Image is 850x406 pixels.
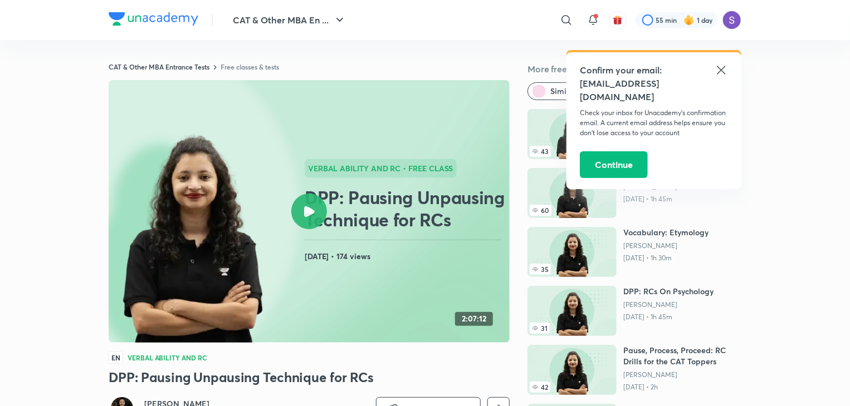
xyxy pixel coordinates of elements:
h5: Confirm your email: [580,63,728,77]
img: streak [683,14,695,26]
button: CAT & Other MBA En ... [226,9,353,31]
img: avatar [613,15,623,25]
img: Sapara Premji [722,11,741,29]
a: Free classes & tests [221,62,279,71]
span: 60 [530,205,551,216]
span: 42 [530,382,550,393]
h2: DPP: Pausing Unpausing Technique for RCs [305,186,505,231]
span: 31 [530,323,550,334]
span: EN [109,351,123,364]
a: Company Logo [109,12,198,28]
h6: DPP: RCs On Psychology [623,286,714,297]
span: 43 [530,146,551,157]
h3: DPP: Pausing Unpausing Technique for RCs [109,368,510,386]
p: [DATE] • 1h 30m [623,254,709,263]
p: [DATE] • 1h 45m [623,195,707,204]
button: Similar classes [527,82,614,100]
h5: More free classes [527,62,741,76]
h4: 2:07:12 [462,314,486,324]
h6: Pause, Process, Proceed: RC Drills for the CAT Toppers [623,345,741,367]
a: CAT & Other MBA Entrance Tests [109,62,209,71]
button: avatar [609,11,627,29]
p: [DATE] • 2h [623,383,741,392]
h5: [EMAIL_ADDRESS][DOMAIN_NAME] [580,77,728,103]
p: Check your inbox for Unacademy’s confirmation email. A current email address helps ensure you don... [580,108,728,138]
a: [PERSON_NAME] [623,241,709,250]
p: [DATE] • 1h 45m [623,313,714,321]
button: Continue [580,151,648,178]
h4: Verbal Ability and RC [128,354,207,361]
span: 35 [530,264,551,275]
a: [PERSON_NAME] [623,370,741,379]
h6: Vocabulary: Etymology [623,227,709,238]
img: Company Logo [109,12,198,26]
span: Similar classes [550,86,604,97]
a: [PERSON_NAME] [623,300,714,309]
h4: [DATE] • 174 views [305,249,505,264]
